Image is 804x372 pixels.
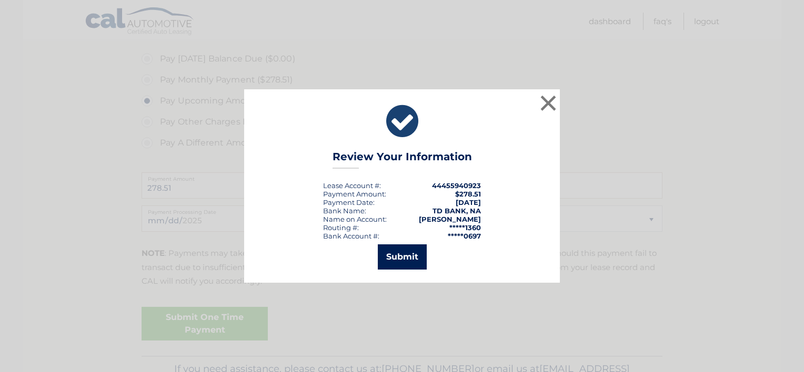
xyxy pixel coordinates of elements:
[419,215,481,223] strong: [PERSON_NAME]
[323,190,386,198] div: Payment Amount:
[333,150,472,169] h3: Review Your Information
[323,198,375,206] div: :
[432,181,481,190] strong: 44455940923
[323,198,373,206] span: Payment Date
[323,181,381,190] div: Lease Account #:
[456,198,481,206] span: [DATE]
[378,244,427,270] button: Submit
[323,215,387,223] div: Name on Account:
[455,190,481,198] span: $278.51
[323,223,359,232] div: Routing #:
[323,232,379,240] div: Bank Account #:
[433,206,481,215] strong: TD BANK, NA
[538,92,559,113] button: ×
[323,206,366,215] div: Bank Name:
